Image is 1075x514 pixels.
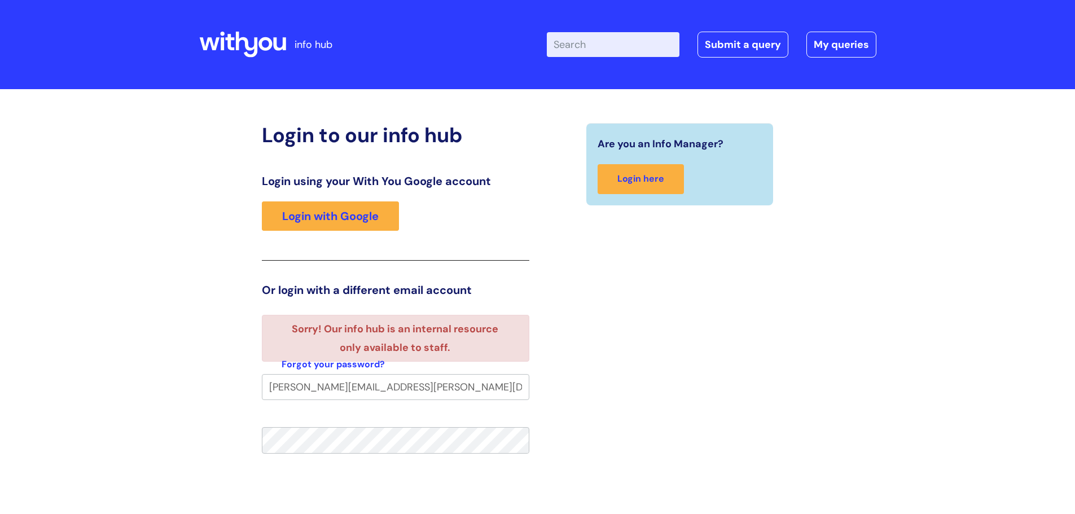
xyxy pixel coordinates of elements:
h3: Or login with a different email account [262,283,529,297]
a: Submit a query [697,32,788,58]
li: Sorry! Our info hub is an internal resource only available to staff. [282,320,509,357]
a: My queries [806,32,876,58]
h2: Login to our info hub [262,123,529,147]
input: Search [547,32,679,57]
a: Login with Google [262,201,399,231]
span: Are you an Info Manager? [598,135,723,153]
p: info hub [295,36,332,54]
input: Your e-mail address [262,374,529,400]
a: Login here [598,164,684,194]
a: Forgot your password? [282,357,385,373]
h3: Login using your With You Google account [262,174,529,188]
